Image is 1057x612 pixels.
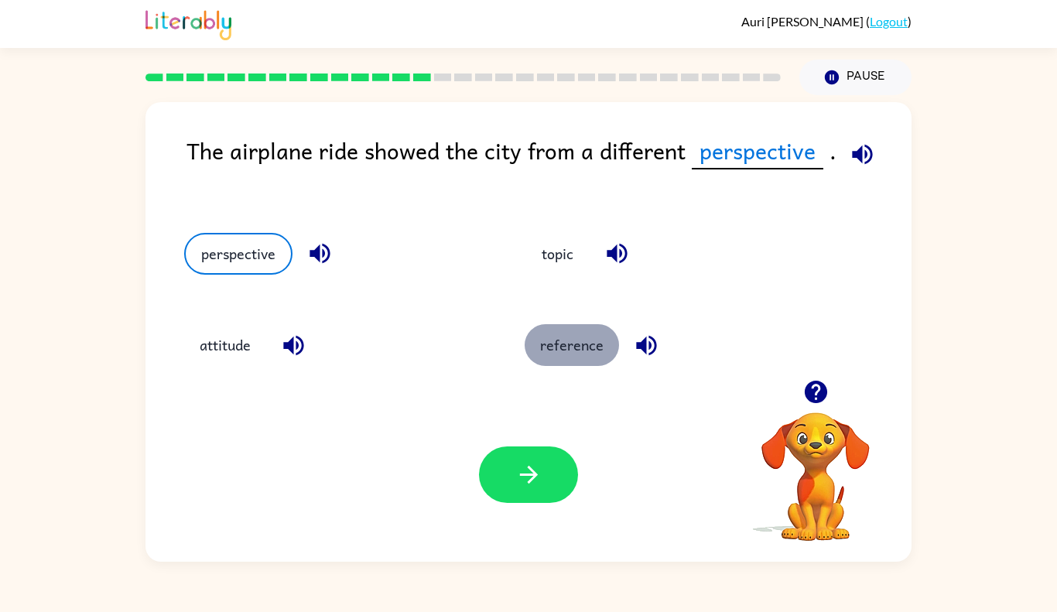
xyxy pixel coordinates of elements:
[741,14,912,29] div: ( )
[184,233,292,275] button: perspective
[145,6,231,40] img: Literably
[692,133,823,169] span: perspective
[525,233,590,275] button: topic
[186,133,912,202] div: The airplane ride showed the city from a different .
[741,14,866,29] span: Auri [PERSON_NAME]
[799,60,912,95] button: Pause
[184,324,266,366] button: attitude
[525,324,619,366] button: reference
[870,14,908,29] a: Logout
[738,388,893,543] video: Your browser must support playing .mp4 files to use Literably. Please try using another browser.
